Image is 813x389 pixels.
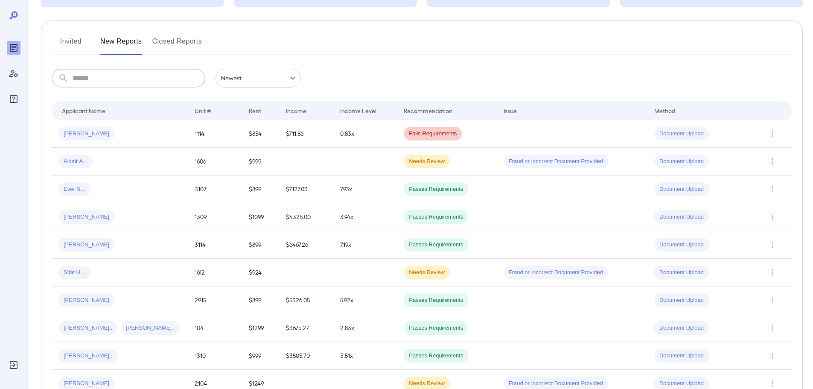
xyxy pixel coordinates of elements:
[404,352,468,360] span: Passes Requirements
[188,287,242,314] td: 2915
[279,314,333,342] td: $3675.27
[58,241,114,249] span: [PERSON_NAME]
[654,241,709,249] span: Document Upload
[766,293,779,307] button: Row Actions
[333,175,397,203] td: 7.93x
[279,203,333,231] td: $4325.00
[188,231,242,259] td: 3114
[188,148,242,175] td: 1606
[242,175,279,203] td: $899
[654,269,709,277] span: Document Upload
[58,296,114,304] span: [PERSON_NAME]
[766,182,779,196] button: Row Actions
[404,296,468,304] span: Passes Requirements
[504,269,608,277] span: Fraud or Incorrect Document Provided
[52,35,90,55] button: Invited
[333,287,397,314] td: 5.92x
[7,92,20,106] div: FAQ
[242,259,279,287] td: $924
[242,148,279,175] td: $999
[152,35,202,55] button: Closed Reports
[279,175,333,203] td: $7127.03
[188,203,242,231] td: 1309
[242,203,279,231] td: $1099
[58,324,117,332] span: [PERSON_NAME]..
[279,120,333,148] td: $711.86
[766,155,779,168] button: Row Actions
[7,358,20,372] div: Log Out
[404,269,450,277] span: Needs Review
[7,67,20,80] div: Manage Users
[654,185,709,193] span: Document Upload
[404,324,468,332] span: Passes Requirements
[216,69,301,88] div: Newest
[242,314,279,342] td: $1299
[188,342,242,370] td: 1310
[766,266,779,279] button: Row Actions
[242,231,279,259] td: $899
[188,259,242,287] td: 1612
[58,352,117,360] span: [PERSON_NAME]..
[404,241,468,249] span: Passes Requirements
[279,231,333,259] td: $6467.26
[249,105,262,116] div: Rent
[766,321,779,335] button: Row Actions
[58,380,114,388] span: [PERSON_NAME]
[58,213,114,221] span: [PERSON_NAME]
[340,105,376,116] div: Income Level
[333,148,397,175] td: -
[242,120,279,148] td: $854
[188,120,242,148] td: 1114
[766,127,779,140] button: Row Actions
[404,105,452,116] div: Recommendation
[100,35,142,55] button: New Reports
[654,158,709,166] span: Document Upload
[333,120,397,148] td: 0.83x
[766,238,779,252] button: Row Actions
[62,105,105,116] div: Applicant Name
[654,130,709,138] span: Document Upload
[404,130,462,138] span: Fails Requirements
[404,380,450,388] span: Needs Review
[333,314,397,342] td: 2.83x
[58,158,93,166] span: Aldair A...
[279,287,333,314] td: $5326.05
[7,41,20,55] div: Reports
[121,324,180,332] span: [PERSON_NAME]..
[58,185,90,193] span: Ever N...
[504,380,608,388] span: Fraud or Incorrect Document Provided
[766,349,779,363] button: Row Actions
[404,185,468,193] span: Passes Requirements
[333,342,397,370] td: 3.51x
[286,105,306,116] div: Income
[279,342,333,370] td: $3505.70
[404,213,468,221] span: Passes Requirements
[766,210,779,224] button: Row Actions
[654,380,709,388] span: Document Upload
[333,231,397,259] td: 7.19x
[654,352,709,360] span: Document Upload
[404,158,450,166] span: Needs Review
[242,342,279,370] td: $999
[654,105,675,116] div: Method
[188,175,242,203] td: 3107
[333,259,397,287] td: -
[654,296,709,304] span: Document Upload
[654,324,709,332] span: Document Upload
[195,105,211,116] div: Unit #
[58,130,114,138] span: [PERSON_NAME]
[242,287,279,314] td: $899
[504,158,608,166] span: Fraud or Incorrect Document Provided
[333,203,397,231] td: 3.94x
[654,213,709,221] span: Document Upload
[504,105,517,116] div: Issue
[58,269,90,277] span: Sifat H...
[188,314,242,342] td: 104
